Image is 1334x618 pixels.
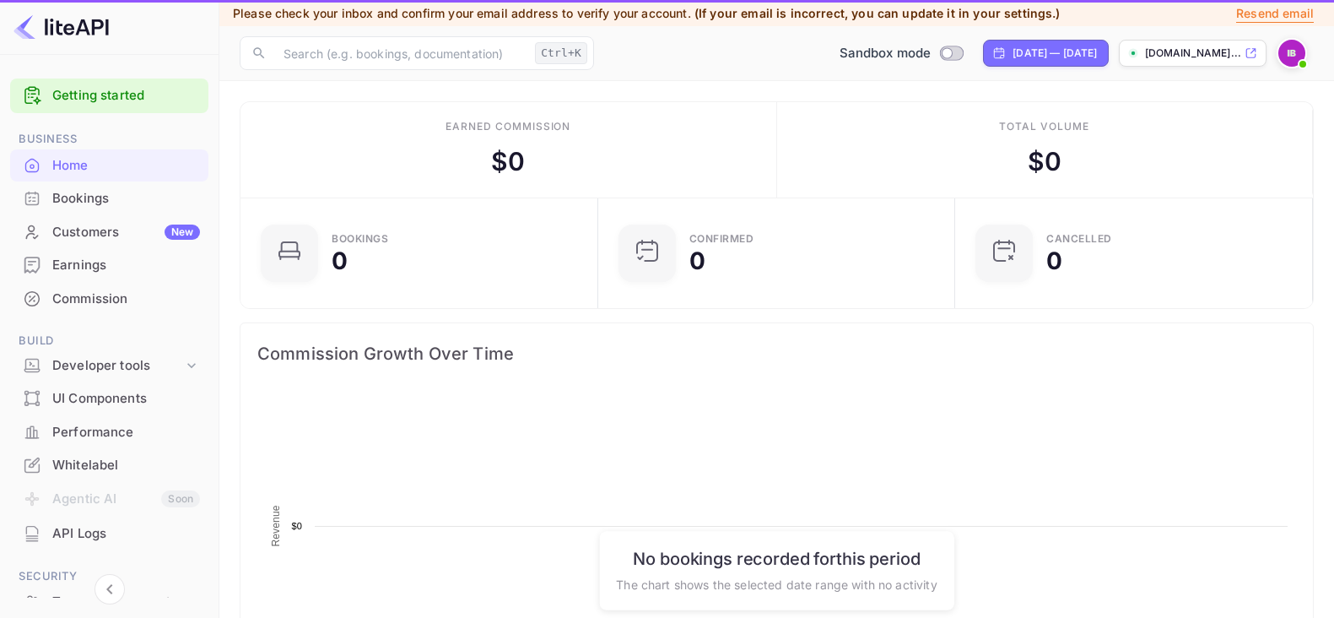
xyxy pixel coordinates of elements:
span: Please check your inbox and confirm your email address to verify your account. [233,6,691,20]
div: Confirmed [689,234,754,244]
div: Getting started [10,79,208,113]
div: 0 [1046,249,1062,273]
div: Developer tools [10,351,208,381]
div: API Logs [10,518,208,550]
div: CANCELLED [1046,234,1112,244]
a: Bookings [10,182,208,214]
span: Sandbox mode [840,44,932,63]
img: Imane Boukane [1278,40,1305,67]
div: Home [52,156,200,176]
div: [DATE] — [DATE] [1013,46,1097,61]
a: Earnings [10,249,208,280]
div: UI Components [10,382,208,415]
div: Performance [52,423,200,442]
a: Home [10,149,208,181]
div: Home [10,149,208,182]
a: API Logs [10,518,208,549]
div: Team management [52,593,200,612]
a: UI Components [10,382,208,414]
div: API Logs [52,524,200,544]
div: Whitelabel [52,456,200,475]
div: Earnings [10,249,208,282]
div: Commission [52,290,200,309]
span: (If your email is incorrect, you can update it in your settings.) [694,6,1061,20]
div: 0 [689,249,705,273]
div: Switch to Production mode [833,44,970,63]
div: $ 0 [491,143,525,181]
span: Security [10,567,208,586]
div: UI Components [52,389,200,409]
text: $0 [291,521,302,531]
div: Customers [52,223,200,242]
div: Earnings [52,256,200,275]
div: Earned commission [446,119,570,134]
img: LiteAPI logo [14,14,109,41]
h6: No bookings recorded for this period [616,548,937,568]
div: CustomersNew [10,216,208,249]
div: Whitelabel [10,449,208,482]
div: $ 0 [1028,143,1061,181]
span: Commission Growth Over Time [257,340,1296,367]
span: Build [10,332,208,350]
p: Resend email [1236,4,1314,23]
a: Team management [10,586,208,617]
div: Bookings [10,182,208,215]
div: Performance [10,416,208,449]
div: Ctrl+K [535,42,587,64]
span: Business [10,130,208,149]
button: Collapse navigation [95,574,125,604]
a: Commission [10,283,208,314]
div: Bookings [332,234,388,244]
a: Getting started [52,86,200,106]
div: Bookings [52,189,200,209]
a: CustomersNew [10,216,208,247]
div: New [165,225,200,240]
a: Whitelabel [10,449,208,480]
div: Click to change the date range period [983,40,1108,67]
div: Developer tools [52,356,183,376]
text: Revenue [270,505,282,546]
p: The chart shows the selected date range with no activity [616,575,937,593]
input: Search (e.g. bookings, documentation) [273,36,528,70]
div: Total volume [999,119,1089,134]
p: [DOMAIN_NAME]... [1145,46,1241,61]
div: 0 [332,249,348,273]
a: Performance [10,416,208,447]
div: Commission [10,283,208,316]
